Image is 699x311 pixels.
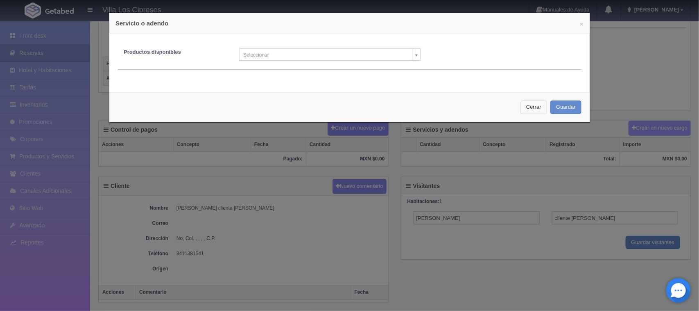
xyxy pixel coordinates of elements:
[115,19,584,27] h4: Servicio o adendo
[243,49,409,61] span: Seleccionar
[520,101,547,114] button: Cerrar
[118,48,233,56] label: Productos disponibles
[580,21,584,27] button: ×
[240,48,421,61] a: Seleccionar
[550,101,581,114] button: Guardar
